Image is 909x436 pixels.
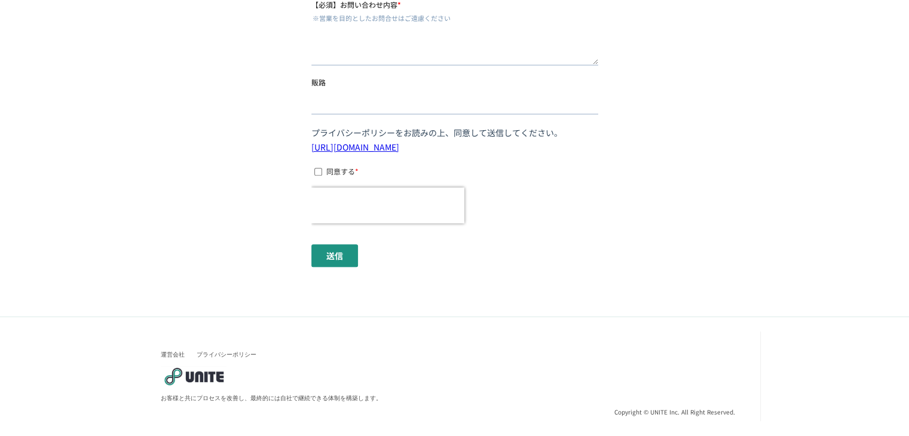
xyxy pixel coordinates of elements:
[614,408,735,416] p: Copyright © UNITE Inc. All Right Reserved.
[161,394,382,402] p: お客様と共にプロセスを改善し、最終的には自社で継続できる体制を構築します。
[849,379,909,436] div: チャットウィジェット
[197,350,256,358] a: プライバシーポリシー
[161,350,185,358] a: 運営会社
[849,379,909,436] iframe: Chat Widget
